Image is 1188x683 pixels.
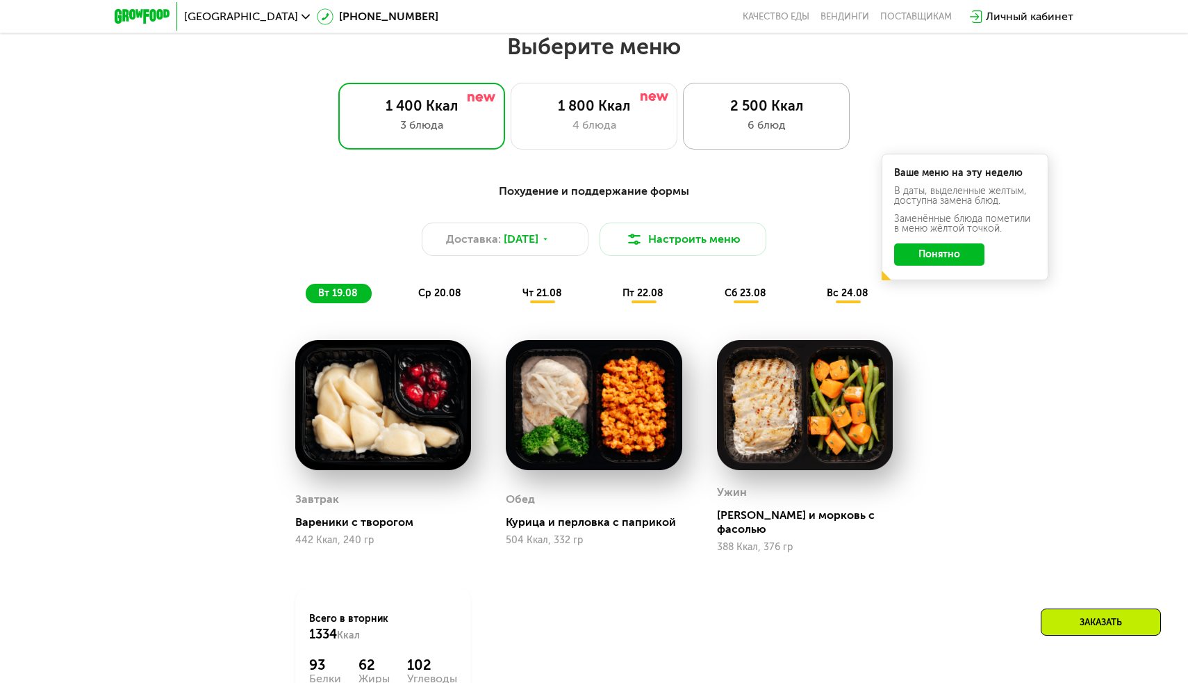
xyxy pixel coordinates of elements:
[337,629,360,641] span: Ккал
[525,117,663,134] div: 4 блюда
[353,117,490,134] div: 3 блюда
[698,117,835,134] div: 6 блюд
[880,11,952,22] div: поставщикам
[353,97,490,114] div: 1 400 Ккал
[827,287,868,299] span: вс 24.08
[504,231,538,248] span: [DATE]
[717,508,904,536] div: [PERSON_NAME] и морковь с фасолью
[295,489,339,510] div: Завтрак
[525,97,663,114] div: 1 800 Ккал
[986,8,1073,25] div: Личный кабинет
[295,535,471,546] div: 442 Ккал, 240 гр
[358,657,390,673] div: 62
[309,612,457,643] div: Всего в вторник
[600,223,766,256] button: Настроить меню
[894,186,1036,206] div: В даты, выделенные желтым, доступна замена блюд.
[717,542,893,553] div: 388 Ккал, 376 гр
[725,287,766,299] span: сб 23.08
[894,168,1036,178] div: Ваше меню на эту неделю
[506,489,535,510] div: Обед
[743,11,809,22] a: Качество еды
[317,8,438,25] a: [PHONE_NUMBER]
[295,515,482,529] div: Вареники с творогом
[894,243,984,266] button: Понятно
[446,231,501,248] span: Доставка:
[418,287,461,299] span: ср 20.08
[309,657,341,673] div: 93
[506,535,682,546] div: 504 Ккал, 332 гр
[183,183,1005,200] div: Похудение и поддержание формы
[820,11,869,22] a: Вендинги
[622,287,663,299] span: пт 22.08
[522,287,562,299] span: чт 21.08
[44,33,1144,61] h2: Выберите меню
[184,11,298,22] span: [GEOGRAPHIC_DATA]
[1041,609,1161,636] div: Заказать
[407,657,457,673] div: 102
[309,627,337,642] span: 1334
[506,515,693,529] div: Курица и перловка с паприкой
[717,482,747,503] div: Ужин
[318,287,358,299] span: вт 19.08
[894,214,1036,234] div: Заменённые блюда пометили в меню жёлтой точкой.
[698,97,835,114] div: 2 500 Ккал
